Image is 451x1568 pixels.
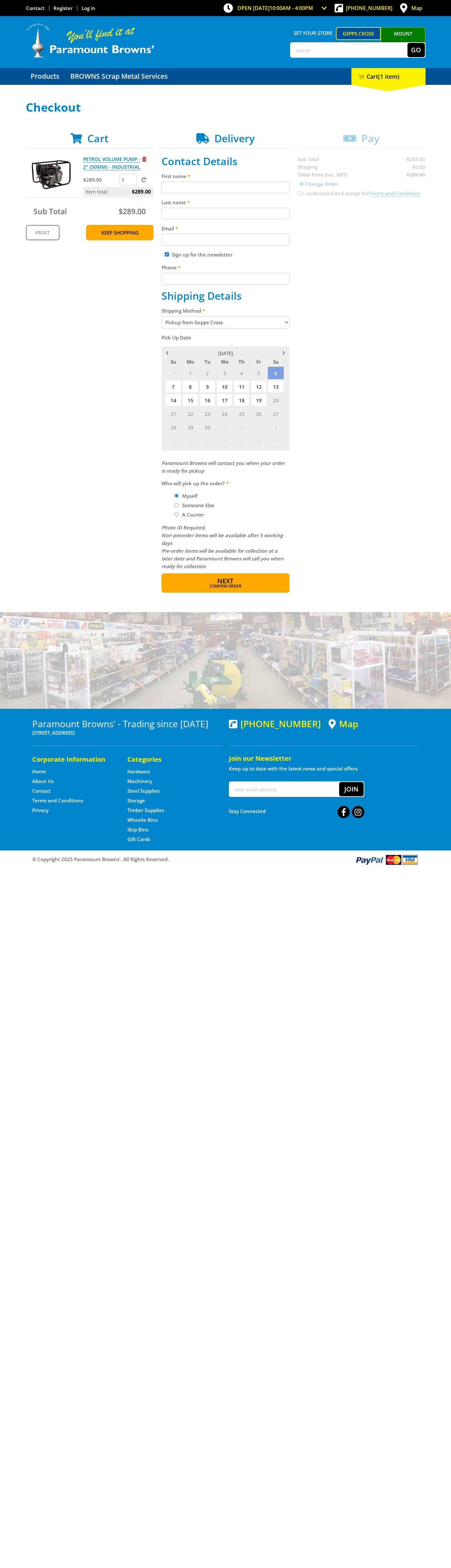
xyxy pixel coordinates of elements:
span: Delivery [214,131,255,145]
span: 9 [233,434,250,447]
span: OPEN [DATE] [237,5,313,12]
span: 31 [165,367,181,379]
label: Email [162,225,289,232]
span: 8 [216,434,233,447]
a: Remove from cart [142,156,146,162]
span: 8 [182,380,199,393]
span: Set your store [290,27,336,39]
span: Next [217,577,233,585]
a: Go to the Privacy page [32,807,49,814]
h2: Shipping Details [162,290,289,302]
span: 16 [199,394,216,407]
a: Go to the Timber Supplies page [127,807,164,814]
span: 10 [250,434,267,447]
a: View a map of Gepps Cross location [328,719,358,729]
a: Go to the Products page [26,68,64,85]
button: Go [407,43,425,57]
span: 2 [199,367,216,379]
span: 20 [268,394,284,407]
span: 24 [216,407,233,420]
a: Gepps Cross [336,27,381,40]
input: Please enter your last name. [162,208,289,219]
label: Phone [162,264,289,271]
span: 17 [216,394,233,407]
span: 26 [250,407,267,420]
span: 5 [165,434,181,447]
input: Please enter your first name. [162,182,289,193]
a: Mount [PERSON_NAME] [381,27,426,52]
a: Go to the Storage page [127,797,145,804]
span: [DATE] [218,350,233,357]
span: Su [165,357,181,366]
span: 9 [199,380,216,393]
span: $289.00 [119,206,146,216]
input: Please select who will pick up the order. [174,503,179,507]
span: 6 [182,434,199,447]
div: Stay Connected [229,803,364,819]
span: $289.00 [132,187,151,196]
button: Next Confirm order [162,573,289,593]
a: Keep Shopping [86,225,153,240]
div: ® Copyright 2025 Paramount Browns'. All Rights Reserved. [26,854,426,866]
span: 28 [165,421,181,434]
span: (1 item) [378,73,399,80]
span: 12 [250,380,267,393]
span: 1 [216,421,233,434]
h1: Checkout [26,101,426,114]
a: Go to the Machinery page [127,778,152,785]
h5: Corporate Information [32,755,114,764]
span: 11 [233,380,250,393]
label: First name [162,172,289,180]
span: 13 [268,380,284,393]
span: 21 [165,407,181,420]
label: Myself [180,490,200,501]
span: 25 [233,407,250,420]
select: Please select a shipping method. [162,316,289,328]
div: [PHONE_NUMBER] [229,719,321,729]
span: 5 [250,367,267,379]
p: $289.00 [83,176,118,184]
span: 10:00am - 4:00pm [270,5,313,12]
a: Go to the Gift Cards page [127,836,150,843]
span: 29 [182,421,199,434]
span: 2 [233,421,250,434]
p: [STREET_ADDRESS] [32,729,222,737]
a: Go to the Contact page [32,788,51,794]
a: Go to the registration page [54,5,73,11]
span: 7 [165,380,181,393]
a: Go to the Contact page [26,5,44,11]
div: Cart [351,68,426,85]
h3: Paramount Browns' - Trading since [DATE] [32,719,222,729]
h2: Contact Details [162,155,289,167]
label: A Courier [180,509,206,520]
span: 6 [268,367,284,379]
label: Who will pick up the order? [162,479,289,487]
em: Photo ID Required. Non-preorder items will be available after 5 working days Pre-order items will... [162,524,284,569]
span: 11 [268,434,284,447]
span: 30 [199,421,216,434]
h5: Categories [127,755,210,764]
em: Paramount Browns will contact you when your order is ready for pickup [162,460,285,474]
input: Please enter your telephone number. [162,273,289,285]
button: Join [339,782,364,796]
label: Shipping Method [162,307,289,315]
a: Go to the BROWNS Scrap Metal Services page [65,68,172,85]
p: Keep up to date with the latest news and special offers. [229,765,419,772]
span: 18 [233,394,250,407]
input: Your email address [230,782,339,796]
span: 4 [268,421,284,434]
span: Tu [199,357,216,366]
label: Sign up for the newsletter [172,251,232,258]
span: 3 [250,421,267,434]
a: PETROL VOLUME PUMP - 2" (50MM) - INDUSTRIAL [83,156,140,170]
span: 1 [182,367,199,379]
span: We [216,357,233,366]
span: Sa [268,357,284,366]
span: Th [233,357,250,366]
label: Someone Else [180,500,217,511]
a: Go to the About Us page [32,778,54,785]
span: 27 [268,407,284,420]
input: Please enter your email address. [162,234,289,246]
span: 3 [216,367,233,379]
input: Please select who will pick up the order. [174,494,179,498]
